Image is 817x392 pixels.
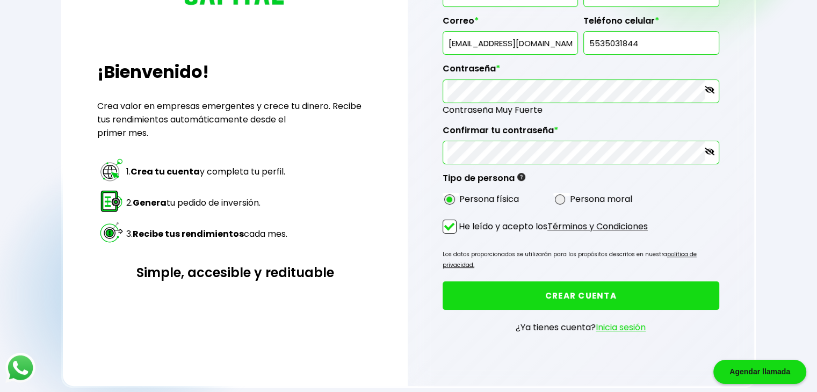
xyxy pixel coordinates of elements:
strong: Genera [133,197,167,209]
h2: ¡Bienvenido! [97,59,373,85]
input: inversionista@gmail.com [447,32,573,54]
span: Contraseña Muy Fuerte [443,103,719,117]
a: política de privacidad. [443,250,697,269]
h3: Simple, accesible y redituable [97,263,373,282]
strong: Crea tu cuenta [131,165,200,178]
p: He leído y acepto los [459,220,648,233]
a: Inicia sesión [596,321,646,333]
input: 10 dígitos [588,32,714,54]
label: Contraseña [443,63,719,79]
td: 2. tu pedido de inversión. [126,188,288,218]
img: gfR76cHglkPwleuBLjWdxeZVvX9Wp6JBDmjRYY8JYDQn16A2ICN00zLTgIroGa6qie5tIuWH7V3AapTKqzv+oMZsGfMUqL5JM... [517,173,525,181]
label: Persona moral [570,192,632,206]
img: paso 3 [99,220,124,245]
p: Los datos proporcionados se utilizarán para los propósitos descritos en nuestra [443,249,719,271]
button: CREAR CUENTA [443,281,719,310]
label: Confirmar tu contraseña [443,125,719,141]
p: Crea valor en empresas emergentes y crece tu dinero. Recibe tus rendimientos automáticamente desd... [97,99,373,140]
label: Correo [443,16,578,32]
td: 3. cada mes. [126,219,288,249]
img: paso 1 [99,157,124,183]
label: Teléfono celular [583,16,719,32]
img: paso 2 [99,188,124,214]
a: Términos y Condiciones [547,220,648,233]
label: Persona física [459,192,519,206]
label: Tipo de persona [443,173,525,189]
img: logos_whatsapp-icon.242b2217.svg [5,353,35,383]
td: 1. y completa tu perfil. [126,157,288,187]
strong: Recibe tus rendimientos [133,228,244,240]
p: ¿Ya tienes cuenta? [516,321,646,334]
div: Agendar llamada [713,360,806,384]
